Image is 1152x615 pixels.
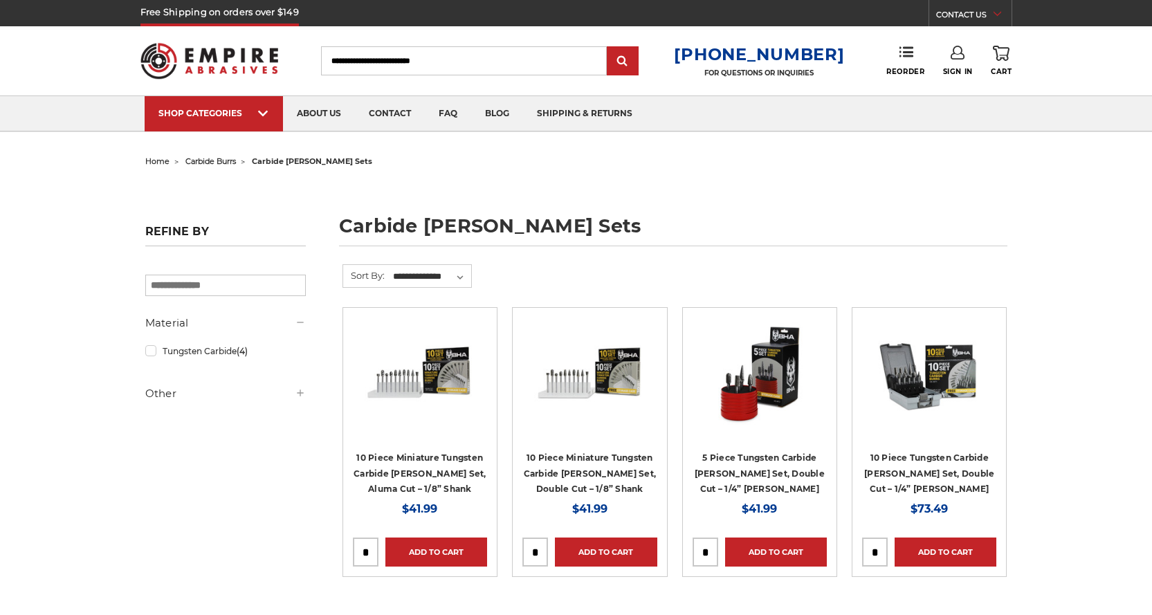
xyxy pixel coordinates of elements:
h5: Refine by [145,225,306,246]
span: $41.99 [402,502,437,515]
a: faq [425,96,471,131]
span: carbide [PERSON_NAME] sets [252,156,372,166]
span: $73.49 [911,502,948,515]
a: BHA Carbide Burr 10 Piece Set, Double Cut with 1/4" Shanks [862,318,996,452]
h5: Material [145,315,306,331]
a: BHA Double Cut Mini Carbide Burr Set, 1/8" Shank [522,318,657,452]
p: FOR QUESTIONS OR INQUIRIES [674,68,844,77]
a: [PHONE_NUMBER] [674,44,844,64]
a: about us [283,96,355,131]
a: Add to Cart [725,538,827,567]
span: Reorder [886,67,924,76]
a: 10 Piece Tungsten Carbide [PERSON_NAME] Set, Double Cut – 1/4” [PERSON_NAME] [864,452,994,494]
h5: Other [145,385,306,402]
a: CONTACT US [936,7,1012,26]
a: 5 Piece Tungsten Carbide [PERSON_NAME] Set, Double Cut – 1/4” [PERSON_NAME] [695,452,825,494]
h1: carbide [PERSON_NAME] sets [339,217,1007,246]
div: SHOP CATEGORIES [158,108,269,118]
a: Add to Cart [555,538,657,567]
span: Sign In [943,67,973,76]
img: BHA Carbide Burr 10 Piece Set, Double Cut with 1/4" Shanks [874,318,985,428]
a: BHA Double Cut Carbide Burr 5 Piece Set, 1/4" Shank [693,318,827,452]
a: Reorder [886,46,924,75]
a: 10 Piece Miniature Tungsten Carbide [PERSON_NAME] Set, Aluma Cut – 1/8” Shank [354,452,486,494]
span: (4) [237,346,248,356]
a: home [145,156,170,166]
a: BHA Aluma Cut Mini Carbide Burr Set, 1/8" Shank [353,318,487,452]
input: Submit [609,48,637,75]
span: $41.99 [572,502,607,515]
label: Sort By: [343,265,385,286]
a: blog [471,96,523,131]
a: contact [355,96,425,131]
img: BHA Double Cut Mini Carbide Burr Set, 1/8" Shank [534,318,645,428]
a: shipping & returns [523,96,646,131]
span: Cart [991,67,1012,76]
span: $41.99 [742,502,777,515]
a: Add to Cart [385,538,487,567]
a: Cart [991,46,1012,76]
a: Add to Cart [895,538,996,567]
select: Sort By: [391,266,471,287]
img: Empire Abrasives [140,34,279,88]
a: Tungsten Carbide(4) [145,339,306,363]
a: 10 Piece Miniature Tungsten Carbide [PERSON_NAME] Set, Double Cut – 1/8” Shank [524,452,657,494]
img: BHA Aluma Cut Mini Carbide Burr Set, 1/8" Shank [365,318,475,428]
img: BHA Double Cut Carbide Burr 5 Piece Set, 1/4" Shank [704,318,815,428]
a: carbide burrs [185,156,236,166]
